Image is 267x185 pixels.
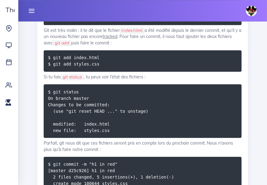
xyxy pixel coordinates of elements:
[246,5,257,16] img: avatar
[44,74,242,80] p: Si tu fais , tu peux voir l'état des fichiers :
[103,34,117,39] u: tracked
[48,54,101,67] code: $ git add index.html $ git add styles.css
[243,2,262,20] a: avatar
[44,140,242,153] p: Parfait, git nous dit que ces fichiers seront pris en compte lors du prochain commit. Nous n'avon...
[120,28,144,34] code: index.html
[48,89,148,134] code: $ git status On branch master Changes to be committed: (use "git reset HEAD ..." to unstage) modi...
[44,27,242,46] p: Git est très malin : il te dit que le fichier a été modifié depuis le dernier commit, et qu'il y ...
[4,7,68,14] h3: The Hacking Project
[53,40,71,46] code: git add
[61,74,84,80] code: git status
